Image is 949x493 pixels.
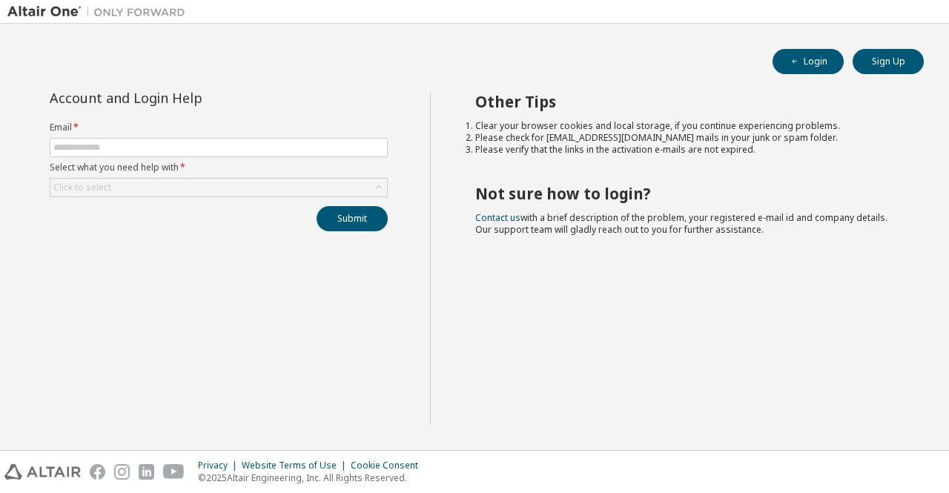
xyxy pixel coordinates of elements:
div: Website Terms of Use [242,460,351,472]
a: Contact us [475,211,520,224]
h2: Not sure how to login? [475,184,898,203]
img: altair_logo.svg [4,464,81,480]
img: linkedin.svg [139,464,154,480]
span: with a brief description of the problem, your registered e-mail id and company details. Our suppo... [475,211,887,236]
p: © 2025 Altair Engineering, Inc. All Rights Reserved. [198,472,427,484]
li: Clear your browser cookies and local storage, if you continue experiencing problems. [475,120,898,132]
h2: Other Tips [475,92,898,111]
img: youtube.svg [163,464,185,480]
div: Click to select [50,179,387,196]
label: Email [50,122,388,133]
img: instagram.svg [114,464,130,480]
button: Sign Up [853,49,924,74]
button: Login [773,49,844,74]
li: Please check for [EMAIL_ADDRESS][DOMAIN_NAME] mails in your junk or spam folder. [475,132,898,144]
div: Privacy [198,460,242,472]
button: Submit [317,206,388,231]
div: Click to select [53,182,111,193]
div: Account and Login Help [50,92,320,104]
div: Cookie Consent [351,460,427,472]
li: Please verify that the links in the activation e-mails are not expired. [475,144,898,156]
label: Select what you need help with [50,162,388,173]
img: Altair One [7,4,193,19]
img: facebook.svg [90,464,105,480]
